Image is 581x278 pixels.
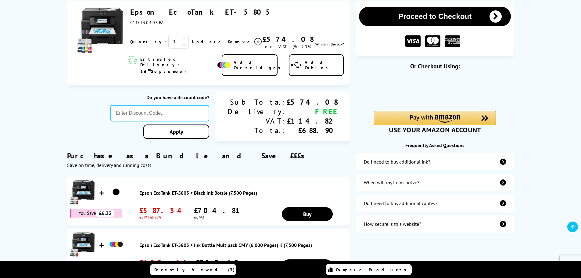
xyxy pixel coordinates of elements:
[315,42,344,46] a: lnk_inthebox
[217,62,231,68] img: Add Cartridges
[356,215,514,233] a: secure-website
[150,264,236,275] a: Recently Viewed (3)
[445,35,460,47] img: American Express
[228,97,287,107] div: Sub Total:
[195,258,238,267] span: £759.19
[77,7,123,53] img: Epson EcoTank ET-5805
[326,264,412,275] a: Compare Products
[356,153,514,170] a: additional-ink
[194,215,243,219] span: inc VAT
[109,185,124,200] img: Epson EcoTank ET-5805 + Black Ink Bottle (7,500 Pages)
[364,179,419,186] div: When will my items arrive?
[425,35,440,47] img: MASTER CARD
[139,258,189,267] span: £632.66
[140,56,216,74] span: Estimated Delivery: 16 September
[67,142,350,168] div: Purchase as a Bundle and Save £££s
[287,116,338,126] div: £114.82
[356,62,514,70] div: Or Checkout Using:
[154,267,235,273] span: Recently Viewed (3)
[405,35,421,47] img: VISA
[356,174,514,191] a: items-arrive
[110,105,210,121] input: Enter Discount Code...
[109,237,124,252] img: Epson EcoTank ET-5805 + Ink Bottle Multipack CMY (6,000 Pages) K (7,500 Pages)
[315,42,344,46] span: What's in the box?
[356,142,514,148] div: Frequently Asked Questions
[228,126,287,135] div: Total:
[374,80,496,101] iframe: PayPal
[139,190,347,196] a: Epson EcoTank ET-5805 + Black Ink Bottle (7,500 Pages)
[364,200,437,206] div: Do I need to buy additional cables?
[282,259,333,273] a: Buy
[139,215,188,219] span: ex VAT @ 20%
[234,60,284,70] span: Add Cartridges
[192,39,223,45] a: Update
[287,97,338,107] div: £574.08
[70,209,122,218] div: You Save
[263,34,314,44] div: £574.08
[305,60,343,70] span: Add Cables
[96,210,114,217] span: £6.33
[194,206,243,215] span: £704.81
[356,195,514,212] a: additional-cables
[143,125,209,139] a: Apply
[139,242,347,248] a: Epson EcoTank ET-5805 + Ink Bottle Multipack CMY (6,000 Pages) K (7,500 Pages)
[265,44,311,49] span: ex VAT @ 20%
[67,162,350,168] div: Save on time, delivery and running costs
[282,207,333,221] a: Buy
[228,39,252,45] span: Remove
[287,107,338,116] div: FREE
[364,221,421,227] div: How secure is this website?
[228,116,287,126] div: VAT:
[130,7,275,17] a: Epson EcoTank ET-5805
[359,7,511,26] button: Proceed to Checkout
[148,67,151,72] sup: th
[70,232,95,257] img: Epson EcoTank ET-5805 + Ink Bottle Multipack CMY (6,000 Pages) K (7,500 Pages)
[130,39,166,45] span: Quantity:
[287,126,338,135] div: £688.90
[228,37,263,46] a: Delete item from your basket
[130,20,163,25] span: C11CJ30405BA
[139,206,188,215] span: £587.34
[374,111,496,132] div: Amazon Pay - Use your Amazon account
[228,107,287,116] div: Delivery:
[70,180,95,204] img: Epson EcoTank ET-5805 + Black Ink Bottle (7,500 Pages)
[364,159,430,165] div: Do I need to buy additional ink?
[336,267,410,273] span: Compare Products
[110,94,210,100] div: Do you have a discount code?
